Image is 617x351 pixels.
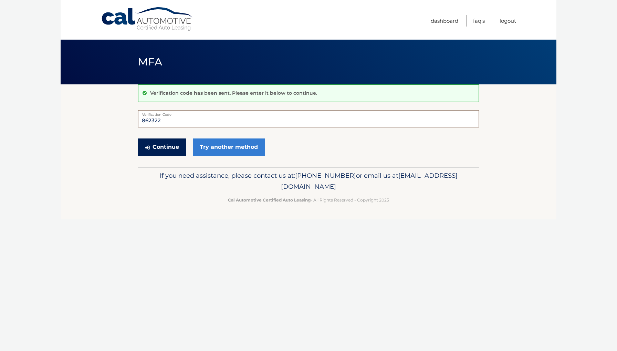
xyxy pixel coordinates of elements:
span: [PHONE_NUMBER] [295,172,356,179]
p: - All Rights Reserved - Copyright 2025 [143,196,474,204]
a: Try another method [193,138,265,156]
a: Dashboard [431,15,458,27]
button: Continue [138,138,186,156]
p: If you need assistance, please contact us at: or email us at [143,170,474,192]
span: [EMAIL_ADDRESS][DOMAIN_NAME] [281,172,458,190]
p: Verification code has been sent. Please enter it below to continue. [150,90,317,96]
a: Cal Automotive [101,7,194,31]
label: Verification Code [138,110,479,116]
strong: Cal Automotive Certified Auto Leasing [228,197,311,203]
input: Verification Code [138,110,479,127]
span: MFA [138,55,162,68]
a: FAQ's [473,15,485,27]
a: Logout [500,15,516,27]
